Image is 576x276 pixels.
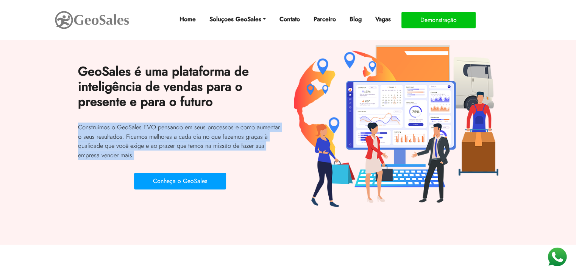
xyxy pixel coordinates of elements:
[311,12,339,27] a: Parceiro
[294,45,498,207] img: Plataforma GeoSales
[176,12,198,27] a: Home
[276,12,303,27] a: Contato
[78,59,283,120] h2: GeoSales é uma plataforma de inteligência de vendas para o presente e para o futuro
[78,122,283,160] p: Construímos o GeoSales EVO pensando em seus processos e como aumentar o seus resultados. Ficamos ...
[372,12,394,27] a: Vagas
[134,173,226,189] button: Conheça o GeoSales
[54,9,130,31] img: GeoSales
[206,12,268,27] a: Soluçoes GeoSales
[401,12,476,28] button: Demonstração
[546,246,568,268] img: WhatsApp
[347,12,365,27] a: Blog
